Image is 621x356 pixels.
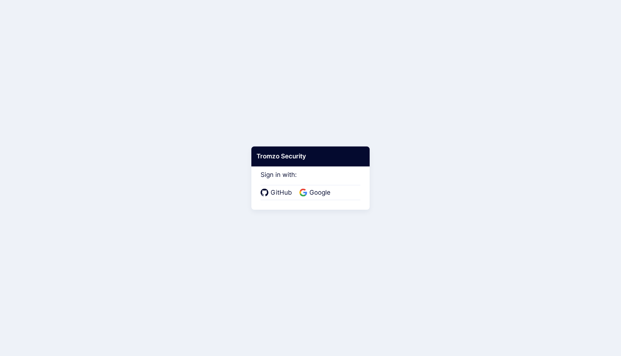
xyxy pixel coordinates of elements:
div: Sign in with: [261,161,360,200]
span: GitHub [268,188,294,198]
div: Tromzo Security [251,147,370,167]
span: Google [307,188,333,198]
a: GitHub [261,188,294,198]
a: Google [299,188,333,198]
